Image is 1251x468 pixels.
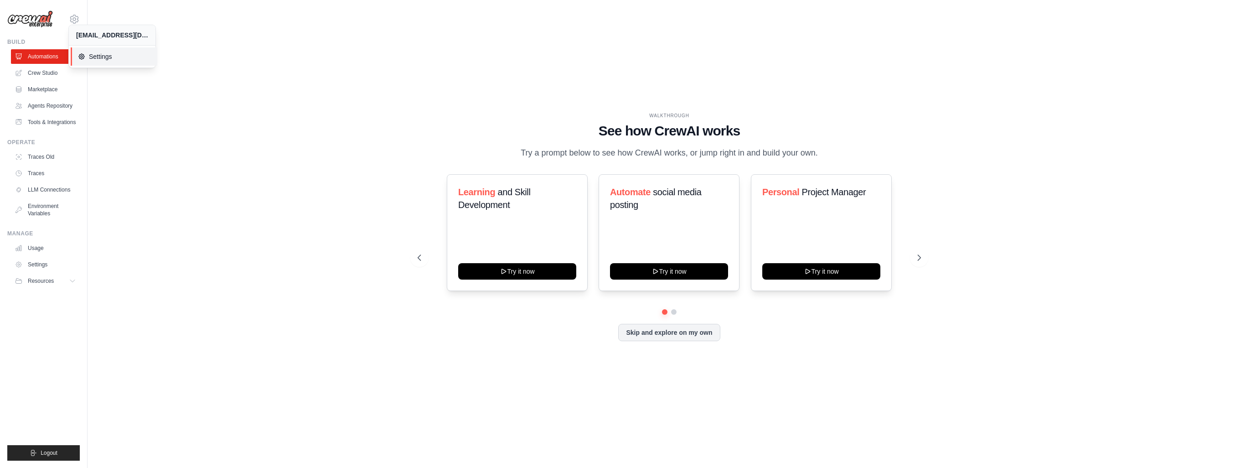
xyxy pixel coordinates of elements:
div: Manage [7,230,80,237]
a: Automations [11,49,80,64]
a: Environment Variables [11,199,80,221]
button: Skip and explore on my own [618,324,720,341]
h1: See how CrewAI works [418,123,921,139]
button: Logout [7,445,80,461]
div: Operate [7,139,80,146]
span: Project Manager [801,187,866,197]
a: Tools & Integrations [11,115,80,130]
p: Try a prompt below to see how CrewAI works, or jump right in and build your own. [516,146,822,160]
a: Crew Studio [11,66,80,80]
span: social media posting [610,187,702,210]
div: 채팅 위젯 [1205,424,1251,468]
div: WALKTHROUGH [418,112,921,119]
img: Logo [7,10,53,28]
a: Traces Old [11,150,80,164]
div: Build [7,38,80,46]
span: Automate [610,187,651,197]
span: Settings [78,52,150,61]
button: Resources [11,274,80,288]
span: Learning [458,187,495,197]
button: Try it now [458,263,576,280]
a: Settings [11,257,80,272]
span: Personal [762,187,799,197]
a: Traces [11,166,80,181]
button: Try it now [762,263,880,280]
iframe: Chat Widget [1205,424,1251,468]
span: Resources [28,277,54,285]
a: LLM Connections [11,182,80,197]
a: Agents Repository [11,99,80,113]
button: Try it now [610,263,728,280]
div: [EMAIL_ADDRESS][DOMAIN_NAME] [76,31,148,40]
a: Settings [71,47,157,66]
span: Logout [41,449,57,457]
a: Usage [11,241,80,255]
a: Marketplace [11,82,80,97]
